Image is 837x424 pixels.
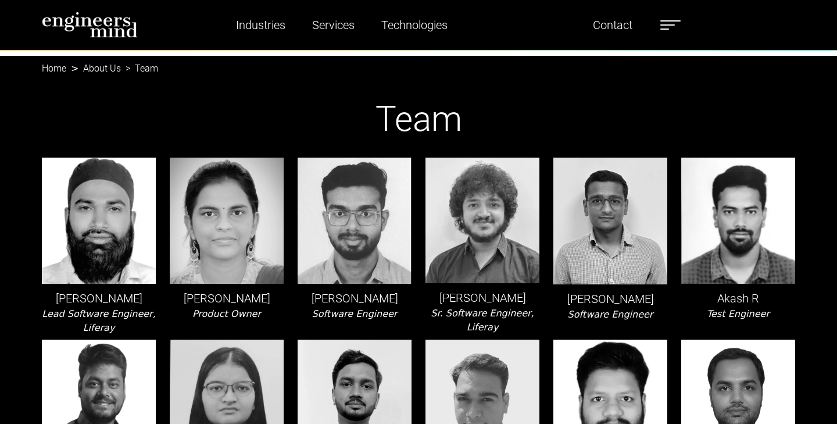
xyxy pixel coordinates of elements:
a: Technologies [377,12,452,38]
img: leader-img [425,158,539,283]
a: Services [307,12,359,38]
img: logo [42,12,138,38]
p: [PERSON_NAME] [170,290,284,307]
a: Home [42,63,66,74]
img: leader-img [553,158,667,284]
img: leader-img [298,158,412,284]
i: Software Engineer [312,308,398,319]
p: [PERSON_NAME] [553,290,667,308]
p: [PERSON_NAME] [42,290,156,307]
p: [PERSON_NAME] [425,289,539,307]
p: Akash R [681,290,795,307]
i: Software Engineer [568,309,653,320]
p: [PERSON_NAME] [298,290,412,307]
i: Lead Software Engineer, Liferay [42,308,155,333]
i: Sr. Software Engineer, Liferay [431,308,534,333]
img: leader-img [170,158,284,284]
li: Team [121,62,158,76]
nav: breadcrumb [42,56,795,70]
h1: Team [42,98,795,140]
i: Product Owner [192,308,261,319]
i: Test Engineer [707,308,770,319]
a: Industries [231,12,290,38]
img: leader-img [681,158,795,284]
a: About Us [83,63,121,74]
img: leader-img [42,158,156,284]
a: Contact [588,12,637,38]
